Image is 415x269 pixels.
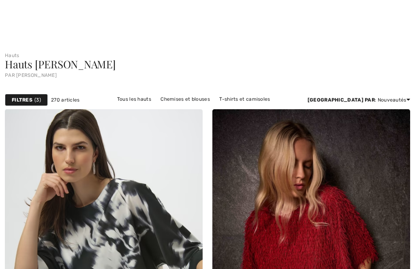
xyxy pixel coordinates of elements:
span: 270 articles [51,96,80,104]
a: Tous les hauts [113,94,155,104]
div: : Nouveautés [308,96,410,104]
a: [PERSON_NAME] Hauts [174,104,238,115]
a: Chemises et blouses [156,94,214,104]
strong: [GEOGRAPHIC_DATA] par [308,97,375,103]
a: Tuniques [108,104,137,115]
span: Hauts [PERSON_NAME] [5,57,116,71]
a: Ensembles [139,104,173,115]
strong: Filtres [12,96,32,104]
a: Hauts [5,53,19,58]
a: Hauts blancs [240,104,279,115]
a: T-shirts et camisoles [215,94,274,104]
span: 3 [34,96,41,104]
div: par [PERSON_NAME] [5,73,410,78]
